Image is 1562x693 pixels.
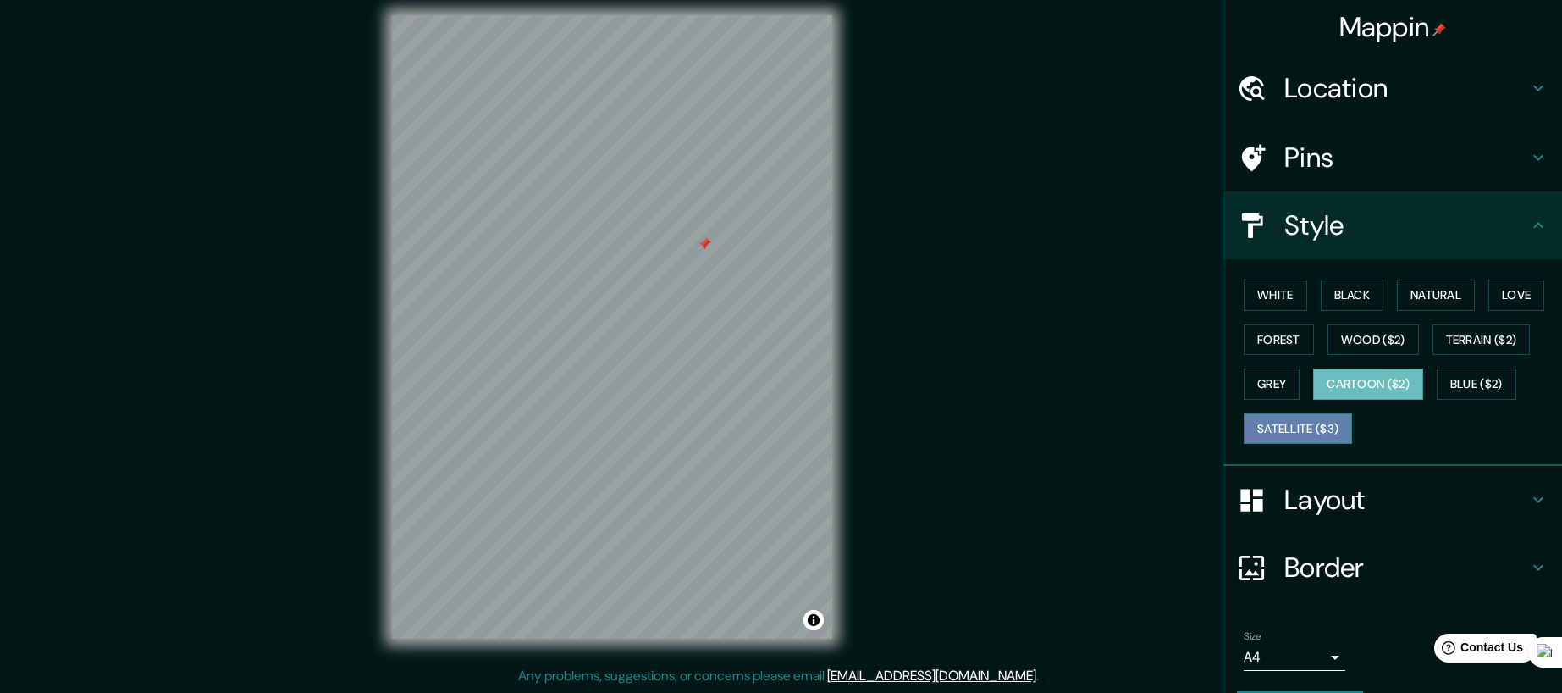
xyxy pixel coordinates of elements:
div: Location [1223,54,1562,122]
button: Blue ($2) [1437,369,1516,400]
div: Border [1223,534,1562,602]
button: Cartoon ($2) [1313,369,1423,400]
button: Grey [1244,369,1300,400]
button: Toggle attribution [803,610,824,630]
label: Size [1244,629,1261,644]
a: [EMAIL_ADDRESS][DOMAIN_NAME] [827,667,1036,685]
h4: Location [1284,71,1528,105]
p: Any problems, suggestions, or concerns please email . [518,666,1039,686]
div: A4 [1244,644,1345,671]
h4: Pins [1284,141,1528,175]
iframe: Help widget launcher [1411,627,1543,674]
div: . [1041,666,1045,686]
button: White [1244,280,1307,311]
button: Natural [1397,280,1475,311]
button: Satellite ($3) [1244,413,1352,445]
canvas: Map [392,15,832,639]
div: Pins [1223,124,1562,191]
div: Layout [1223,466,1562,534]
h4: Border [1284,551,1528,585]
h4: Mappin [1339,10,1447,44]
h4: Layout [1284,483,1528,517]
button: Forest [1244,324,1314,356]
button: Wood ($2) [1327,324,1419,356]
button: Terrain ($2) [1432,324,1531,356]
div: Style [1223,191,1562,259]
button: Black [1321,280,1384,311]
button: Love [1488,280,1544,311]
h4: Style [1284,208,1528,242]
img: pin-icon.png [1432,23,1446,36]
div: . [1039,666,1041,686]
